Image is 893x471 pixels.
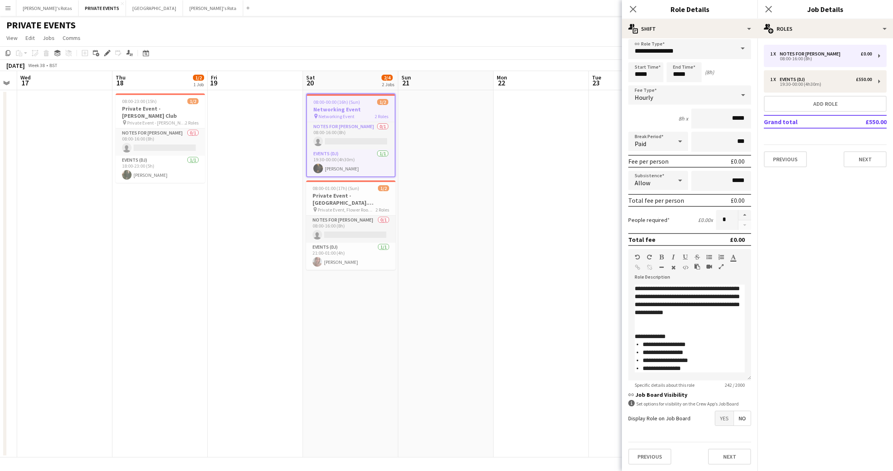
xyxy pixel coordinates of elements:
a: View [3,33,21,43]
button: PRIVATE EVENTS [79,0,126,16]
button: Insert video [706,263,712,270]
a: Jobs [39,33,58,43]
span: 21 [400,78,411,87]
div: 1 x [770,77,780,82]
span: 1/2 [377,99,388,105]
button: Bold [659,254,664,260]
div: 1 x [770,51,780,57]
a: Comms [59,33,84,43]
div: (8h) [705,69,714,76]
span: 20 [305,78,315,87]
button: Next [844,151,887,167]
h3: Private Event - [GEOGRAPHIC_DATA]. [PERSON_NAME]'s [306,192,395,206]
label: People required [628,216,670,224]
span: Sat [306,74,315,81]
div: BST [49,62,57,68]
button: Add role [764,96,887,112]
span: Sun [401,74,411,81]
td: Grand total [764,115,839,128]
h3: Role Details [622,4,757,14]
button: Previous [764,151,807,167]
span: Tue [592,74,601,81]
div: Total fee per person [628,196,684,204]
button: Text Color [730,254,736,260]
div: 8h x [679,115,688,122]
button: Paste as plain text [694,263,700,270]
div: Roles [757,19,893,38]
button: Undo [635,254,640,260]
h3: Networking Event [307,106,395,113]
button: Clear Formatting [671,264,676,271]
div: £0.00 [731,157,745,165]
div: Notes for [PERSON_NAME] [780,51,844,57]
app-card-role: Events (DJ)1/121:00-01:00 (4h)[PERSON_NAME] [306,243,395,270]
div: Fee per person [628,157,669,165]
span: Networking Event [319,113,354,119]
span: Private Event, Flower Room - [PERSON_NAME]'s [318,207,376,213]
label: Display Role on Job Board [628,415,690,422]
span: 2 Roles [375,113,388,119]
span: Comms [63,34,81,42]
span: No [734,411,751,425]
button: Next [708,449,751,465]
h1: PRIVATE EVENTS [6,19,76,31]
span: 242 / 2000 [718,382,751,388]
div: Events (DJ) [780,77,808,82]
span: Fri [211,74,217,81]
span: Specific details about this role [628,382,701,388]
app-job-card: 08:00-01:00 (17h) (Sun)1/2Private Event - [GEOGRAPHIC_DATA]. [PERSON_NAME]'s Private Event, Flowe... [306,180,395,270]
span: Yes [715,411,734,425]
div: £0.00 [731,196,745,204]
div: 08:00-16:00 (8h) [770,57,872,61]
span: Paid [635,140,646,148]
span: 1/2 [193,75,204,81]
div: 2 Jobs [382,81,394,87]
span: 08:00-01:00 (17h) (Sun) [313,185,359,191]
span: Wed [20,74,31,81]
div: 08:00-23:00 (15h)1/2Private Event - [PERSON_NAME] Club Private Event - [PERSON_NAME] Club2 RolesN... [116,93,205,183]
div: £0.00 [861,51,872,57]
button: Increase [738,210,751,220]
span: 2/4 [382,75,393,81]
div: £0.00 [730,235,745,243]
span: 17 [19,78,31,87]
span: Week 38 [26,62,46,68]
app-job-card: 08:00-00:00 (16h) (Sun)1/2Networking Event Networking Event2 RolesNotes for [PERSON_NAME]0/108:00... [306,93,395,177]
div: £550.00 [856,77,872,82]
button: [GEOGRAPHIC_DATA] [126,0,183,16]
h3: Private Event - [PERSON_NAME] Club [116,105,205,119]
span: View [6,34,18,42]
button: Previous [628,449,671,465]
h3: Job Board Visibility [628,391,751,398]
span: 22 [496,78,507,87]
span: 1/2 [378,185,389,191]
td: £550.00 [839,115,887,128]
button: Strikethrough [694,254,700,260]
span: Edit [26,34,35,42]
span: Mon [497,74,507,81]
button: Horizontal Line [659,264,664,271]
span: 23 [591,78,601,87]
div: Set options for visibility on the Crew App’s Job Board [628,400,751,408]
div: [DATE] [6,61,25,69]
span: 2 Roles [376,207,389,213]
span: 08:00-23:00 (15h) [122,98,157,104]
button: Redo [647,254,652,260]
button: [PERSON_NAME]'s Rota [183,0,243,16]
div: Shift [622,19,757,38]
button: Italic [671,254,676,260]
button: Ordered List [718,254,724,260]
h3: Job Details [757,4,893,14]
div: Total fee [628,235,655,243]
span: Private Event - [PERSON_NAME] Club [127,120,185,126]
button: Fullscreen [718,263,724,270]
app-card-role: Notes for [PERSON_NAME]0/108:00-16:00 (8h) [116,129,205,156]
span: 18 [114,78,126,87]
span: 2 Roles [185,120,199,126]
span: Hourly [635,93,653,101]
app-card-role: Notes for [PERSON_NAME]0/108:00-16:00 (8h) [307,122,395,149]
span: 1/2 [187,98,199,104]
span: 08:00-00:00 (16h) (Sun) [313,99,360,105]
